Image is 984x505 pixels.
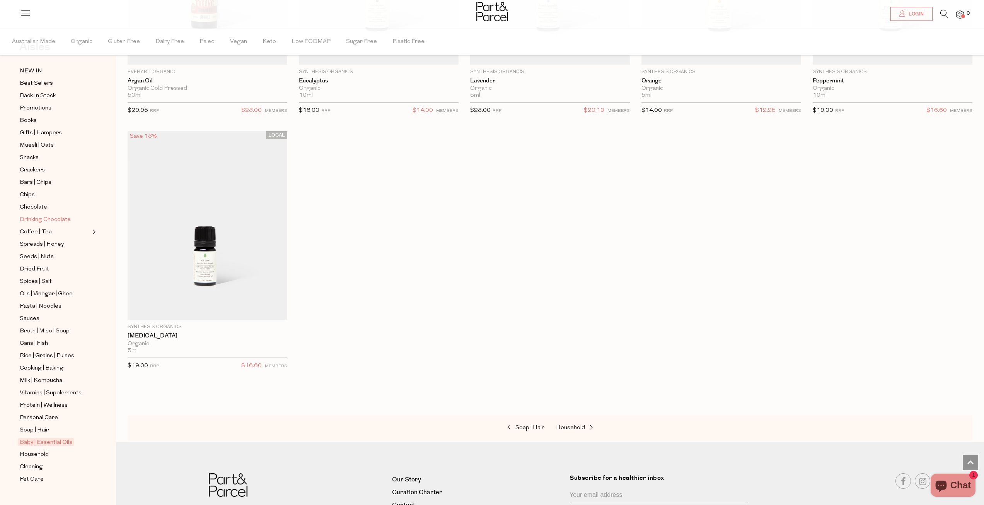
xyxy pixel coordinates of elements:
a: Muesli | Oats [20,140,90,150]
span: Rice | Grains | Pulses [20,351,74,361]
div: Organic Cold Pressed [128,85,287,92]
span: Best Sellers [20,79,53,88]
span: Keto [263,28,276,55]
span: Protein | Wellness [20,401,68,410]
span: $20.10 [584,106,604,116]
span: LOCAL [266,131,287,139]
a: Curation Charter [392,487,564,498]
span: Vitamins | Supplements [20,389,82,398]
a: Household [556,423,633,433]
span: Crackers [20,166,45,175]
span: Baby | Essential Oils [18,438,74,446]
span: $14.00 [413,106,433,116]
inbox-online-store-chat: Shopify online store chat [928,474,978,499]
a: Crackers [20,165,90,175]
span: Dried Fruit [20,265,49,274]
span: Dairy Free [155,28,184,55]
p: Synthesis Organics [299,68,459,75]
span: Australian Made [12,28,55,55]
span: Muesli | Oats [20,141,54,150]
a: [MEDICAL_DATA] [128,332,287,339]
input: Your email address [570,488,748,503]
span: $19.00 [128,363,148,369]
a: Pasta | Noodles [20,301,90,311]
a: Books [20,116,90,125]
span: 5ml [641,92,651,99]
a: Rice | Grains | Pulses [20,351,90,361]
span: Vegan [230,28,247,55]
a: Soap | Hair [20,425,90,435]
span: Organic [71,28,92,55]
a: Cleaning [20,462,90,472]
span: $12.25 [755,106,776,116]
a: Milk | Kombucha [20,376,90,385]
img: Tea Tree [128,131,287,320]
span: Spices | Salt [20,277,52,286]
span: Back In Stock [20,91,56,101]
span: Soap | Hair [20,426,49,435]
a: Seeds | Nuts [20,252,90,262]
a: Promotions [20,103,90,113]
div: Organic [299,85,459,92]
span: Broth | Miso | Soup [20,327,70,336]
a: Our Story [392,474,564,485]
span: $16.00 [299,108,319,113]
span: 5ml [128,348,138,354]
span: Personal Care [20,413,58,423]
p: Synthesis Organics [470,68,630,75]
span: Household [20,450,49,459]
a: Spices | Salt [20,277,90,286]
span: 10ml [299,92,313,99]
small: RRP [150,364,159,368]
small: MEMBERS [265,364,287,368]
a: Lavender [470,77,630,84]
span: Gifts | Hampers [20,128,62,138]
span: Cleaning [20,462,43,472]
a: Dried Fruit [20,264,90,274]
span: 0 [965,10,972,17]
a: Vitamins | Supplements [20,388,90,398]
label: Subscribe for a healthier inbox [570,473,753,488]
a: Best Sellers [20,79,90,88]
a: Drinking Chocolate [20,215,90,224]
a: Orange [641,77,801,84]
small: MEMBERS [950,109,972,113]
span: Sugar Free [346,28,377,55]
a: Spreads | Honey [20,240,90,249]
span: Milk | Kombucha [20,376,62,385]
span: $19.00 [813,108,833,113]
img: Part&Parcel [476,2,508,21]
a: Gifts | Hampers [20,128,90,138]
span: Books [20,116,37,125]
div: Save 13% [128,131,159,142]
a: Bars | Chips [20,178,90,187]
span: Household [556,425,585,431]
span: Soap | Hair [515,425,544,431]
a: Login [890,7,933,21]
small: RRP [664,109,673,113]
p: Synthesis Organics [641,68,801,75]
a: Oils | Vinegar | Ghee [20,289,90,299]
span: Chocolate [20,203,47,212]
button: Expand/Collapse Coffee | Tea [90,227,96,236]
span: Drinking Chocolate [20,215,71,224]
a: Peppermint [813,77,972,84]
span: Bars | Chips [20,178,51,187]
small: RRP [150,109,159,113]
span: Chips [20,190,35,200]
span: Gluten Free [108,28,140,55]
span: Paleo [200,28,215,55]
span: Oils | Vinegar | Ghee [20,289,73,299]
span: Coffee | Tea [20,228,52,237]
a: Personal Care [20,413,90,423]
small: MEMBERS [436,109,459,113]
span: NEW IN [20,67,42,76]
a: Chocolate [20,202,90,212]
span: Cooking | Baking [20,364,63,373]
div: Organic [470,85,630,92]
span: $16.60 [241,361,262,371]
div: Organic [813,85,972,92]
img: Part&Parcel [209,473,247,497]
a: Soap | Hair [467,423,544,433]
span: Pasta | Noodles [20,302,61,311]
